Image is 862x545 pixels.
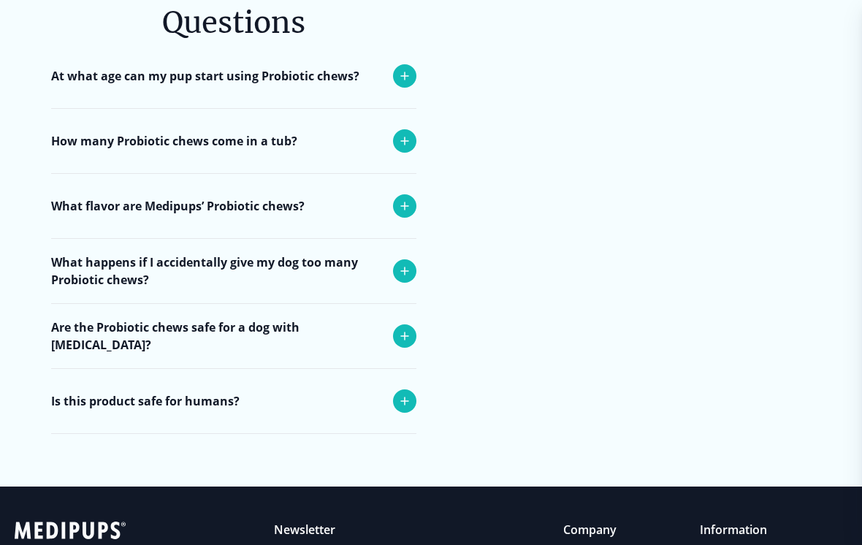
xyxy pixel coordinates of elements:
[51,254,386,289] p: What happens if I accidentally give my dog too many Probiotic chews?
[51,173,416,220] div: Each tub contains 30 chews.
[51,368,416,485] div: Our products are organic and an all natural solution. We use ingredients of the highest quality, ...
[51,132,297,150] p: How many Probiotic chews come in a tub?
[51,108,416,225] div: Our probiotic soft chews are an amazing solution for dogs of any breed. We recommend introducing ...
[51,319,386,354] p: Are the Probiotic chews safe for a dog with [MEDICAL_DATA]?
[51,197,305,215] p: What flavor are Medipups’ Probiotic chews?
[51,433,416,515] div: All our products are intended to be consumed by dogs and are not safe for human consumption. Plea...
[563,522,647,538] p: Company
[700,522,815,538] p: Information
[51,392,240,410] p: Is this product safe for humans?
[51,238,416,302] div: Beef Flavored: Our chews will leave your pup begging for MORE!
[51,303,416,385] div: Please see a veterinarian as soon as possible if you accidentally give too many. If you’re unsure...
[274,522,494,538] p: Newsletter
[51,67,359,85] p: At what age can my pup start using Probiotic chews?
